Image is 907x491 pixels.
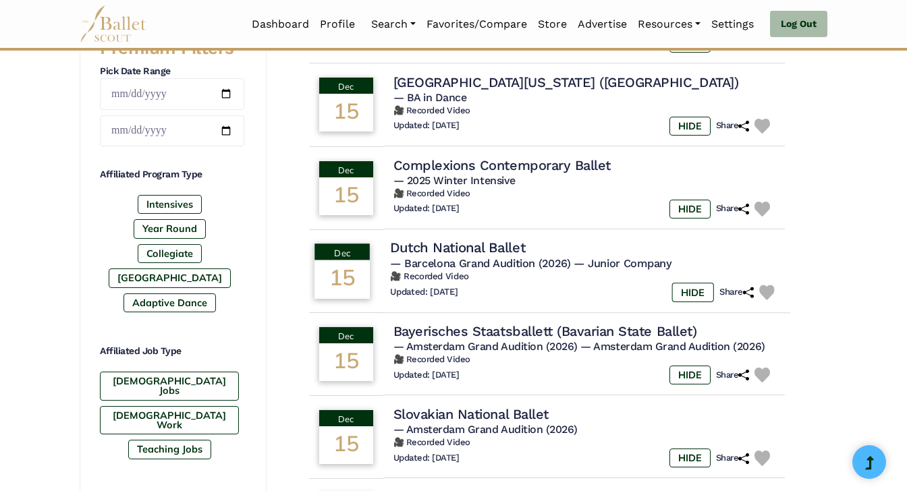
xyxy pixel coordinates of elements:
[393,405,549,423] h4: Slovakian National Ballet
[314,243,370,260] div: Dec
[390,239,525,257] h4: Dutch National Ballet
[716,453,750,464] h6: Share
[669,366,711,384] label: HIDE
[532,10,572,38] a: Store
[100,406,239,435] label: [DEMOGRAPHIC_DATA] Work
[319,94,373,132] div: 15
[393,156,611,174] h4: Complexions Contemporary Ballet
[716,120,750,132] h6: Share
[314,260,370,298] div: 15
[671,283,713,302] label: HIDE
[138,195,202,214] label: Intensives
[580,340,765,353] span: — Amsterdam Grand Audition (2026)
[393,453,460,464] h6: Updated: [DATE]
[393,91,467,104] span: — BA in Dance
[100,372,239,401] label: [DEMOGRAPHIC_DATA] Jobs
[719,287,754,298] h6: Share
[100,168,244,181] h4: Affiliated Program Type
[393,437,775,449] h6: 🎥 Recorded Video
[393,105,775,117] h6: 🎥 Recorded Video
[319,343,373,381] div: 15
[100,345,244,358] h4: Affiliated Job Type
[574,257,671,270] span: — Junior Company
[770,11,827,38] a: Log Out
[138,244,202,263] label: Collegiate
[314,10,360,38] a: Profile
[128,440,211,459] label: Teaching Jobs
[393,370,460,381] h6: Updated: [DATE]
[390,271,779,283] h6: 🎥 Recorded Video
[134,219,206,238] label: Year Round
[393,188,775,200] h6: 🎥 Recorded Video
[632,10,706,38] a: Resources
[319,426,373,464] div: 15
[319,78,373,94] div: Dec
[319,327,373,343] div: Dec
[706,10,759,38] a: Settings
[319,161,373,177] div: Dec
[390,287,458,298] h6: Updated: [DATE]
[393,174,516,187] span: — 2025 Winter Intensive
[123,293,216,312] label: Adaptive Dance
[109,268,231,287] label: [GEOGRAPHIC_DATA]
[393,354,775,366] h6: 🎥 Recorded Video
[669,449,711,467] label: HIDE
[393,74,738,91] h4: [GEOGRAPHIC_DATA][US_STATE] ([GEOGRAPHIC_DATA])
[669,200,711,219] label: HIDE
[366,10,421,38] a: Search
[393,322,696,340] h4: Bayerisches Staatsballett (Bavarian State Ballet)
[669,117,711,136] label: HIDE
[319,177,373,215] div: 15
[393,120,460,132] h6: Updated: [DATE]
[716,203,750,214] h6: Share
[100,65,244,78] h4: Pick Date Range
[246,10,314,38] a: Dashboard
[572,10,632,38] a: Advertise
[319,410,373,426] div: Dec
[421,10,532,38] a: Favorites/Compare
[390,257,570,270] span: — Barcelona Grand Audition (2026)
[393,340,578,353] span: — Amsterdam Grand Audition (2026)
[393,203,460,214] h6: Updated: [DATE]
[716,370,750,381] h6: Share
[393,423,578,436] span: — Amsterdam Grand Audition (2026)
